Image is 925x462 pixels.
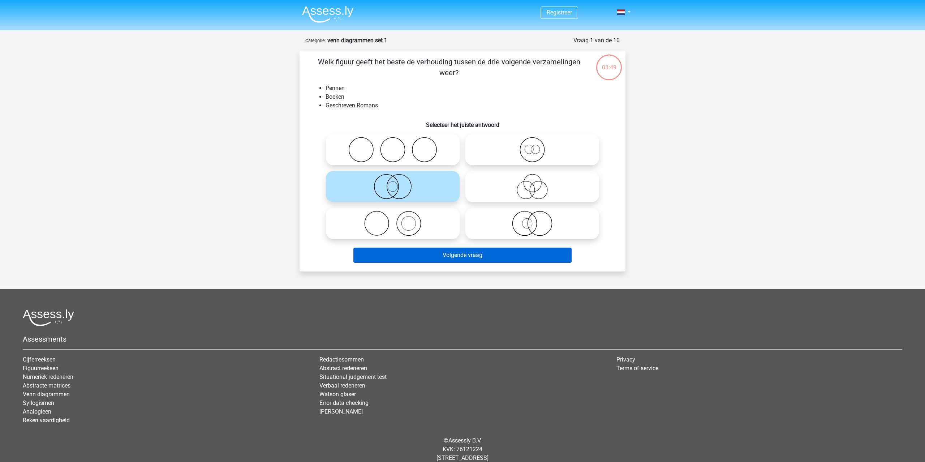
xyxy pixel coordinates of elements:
a: Numeriek redeneren [23,373,73,380]
a: Privacy [616,356,635,363]
div: Vraag 1 van de 10 [573,36,620,45]
a: Abstracte matrices [23,382,70,389]
small: Categorie: [305,38,326,43]
div: 03:49 [595,54,623,72]
li: Geschreven Romans [326,101,614,110]
a: Situational judgement test [319,373,387,380]
a: Abstract redeneren [319,365,367,372]
a: Cijferreeksen [23,356,56,363]
a: Verbaal redeneren [319,382,365,389]
li: Boeken [326,93,614,101]
a: Registreer [547,9,572,16]
a: [PERSON_NAME] [319,408,363,415]
a: Terms of service [616,365,658,372]
p: Welk figuur geeft het beste de verhouding tussen de drie volgende verzamelingen weer? [311,56,587,78]
a: Reken vaardigheid [23,417,70,424]
a: Assessly B.V. [448,437,482,444]
img: Assessly logo [23,309,74,326]
img: Assessly [302,6,353,23]
a: Redactiesommen [319,356,364,363]
button: Volgende vraag [353,248,572,263]
a: Figuurreeksen [23,365,59,372]
a: Venn diagrammen [23,391,70,398]
li: Pennen [326,84,614,93]
a: Watson glaser [319,391,356,398]
h5: Assessments [23,335,902,343]
a: Error data checking [319,399,369,406]
h6: Selecteer het juiste antwoord [311,116,614,128]
a: Analogieen [23,408,51,415]
a: Syllogismen [23,399,54,406]
strong: venn diagrammen set 1 [327,37,387,44]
